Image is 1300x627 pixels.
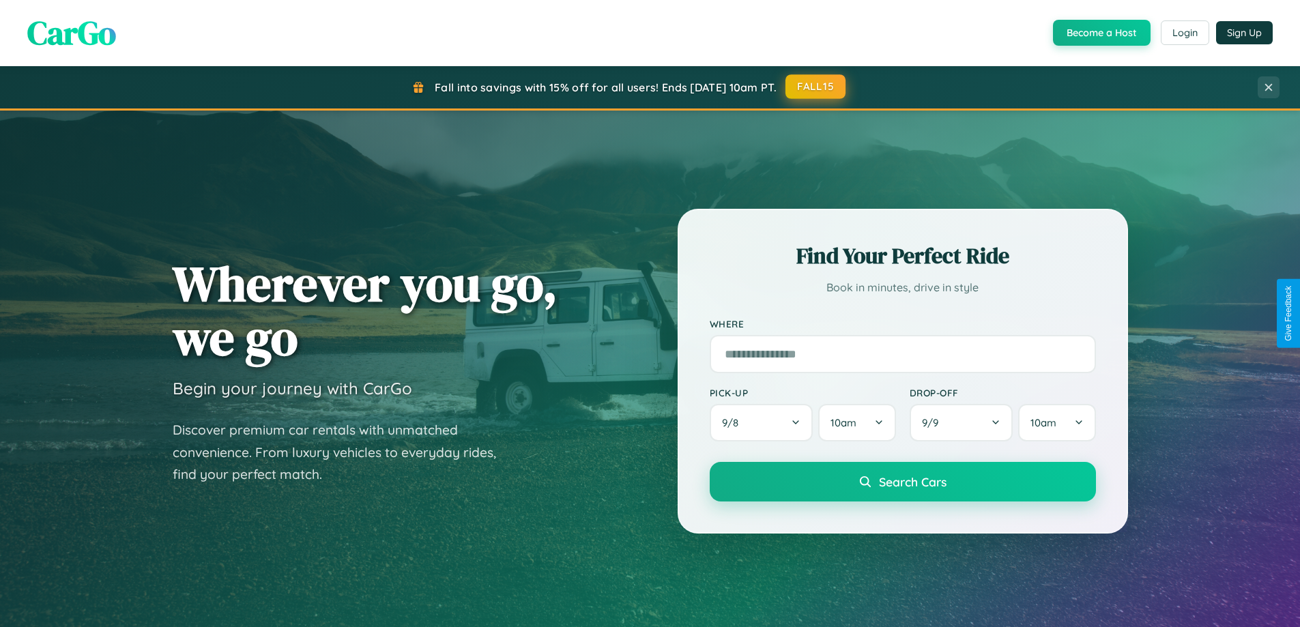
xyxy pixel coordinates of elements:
[173,257,558,364] h1: Wherever you go, we go
[879,474,947,489] span: Search Cars
[27,10,116,55] span: CarGo
[710,462,1096,501] button: Search Cars
[710,404,813,441] button: 9/8
[1161,20,1209,45] button: Login
[435,81,777,94] span: Fall into savings with 15% off for all users! Ends [DATE] 10am PT.
[722,416,745,429] span: 9 / 8
[785,74,846,99] button: FALL15
[1216,21,1273,44] button: Sign Up
[710,387,896,398] label: Pick-up
[910,387,1096,398] label: Drop-off
[710,278,1096,297] p: Book in minutes, drive in style
[830,416,856,429] span: 10am
[1284,286,1293,341] div: Give Feedback
[922,416,945,429] span: 9 / 9
[710,318,1096,330] label: Where
[173,378,412,398] h3: Begin your journey with CarGo
[818,404,895,441] button: 10am
[173,419,514,486] p: Discover premium car rentals with unmatched convenience. From luxury vehicles to everyday rides, ...
[710,241,1096,271] h2: Find Your Perfect Ride
[910,404,1013,441] button: 9/9
[1018,404,1095,441] button: 10am
[1030,416,1056,429] span: 10am
[1053,20,1151,46] button: Become a Host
